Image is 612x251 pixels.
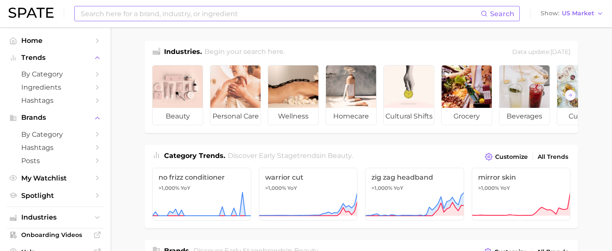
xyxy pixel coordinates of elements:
span: Industries [21,214,89,221]
button: Customize [483,151,530,163]
span: beauty [153,108,203,125]
span: homecare [326,108,376,125]
a: homecare [326,65,377,125]
a: no frizz conditioner>1,000% YoY [152,168,251,220]
span: by Category [21,70,89,78]
span: Brands [21,114,89,121]
a: Home [7,34,104,47]
span: >1,000% [159,185,179,191]
button: Trends [7,51,104,64]
span: Home [21,37,89,45]
a: Spotlight [7,189,104,202]
span: warrior cut [265,173,351,181]
span: Category Trends . [164,152,225,160]
button: Industries [7,211,104,224]
span: >1,000% [371,185,392,191]
a: All Trends [535,151,570,163]
span: Ingredients [21,83,89,91]
span: Hashtags [21,96,89,104]
a: personal care [210,65,261,125]
a: Ingredients [7,81,104,94]
button: ShowUS Market [538,8,606,19]
button: Scroll Right [565,90,576,101]
span: cultural shifts [384,108,434,125]
span: grocery [442,108,492,125]
span: Onboarding Videos [21,231,89,239]
span: no frizz conditioner [159,173,245,181]
span: zig zag headband [371,173,458,181]
a: Posts [7,154,104,167]
span: Discover Early Stage trends in . [228,152,353,160]
img: SPATE [8,8,54,18]
span: Hashtags [21,144,89,152]
a: Hashtags [7,94,104,107]
span: >1,000% [265,185,286,191]
a: cultural shifts [383,65,434,125]
span: YoY [500,185,510,192]
span: wellness [268,108,318,125]
span: beauty [328,152,351,160]
a: mirror skin>1,000% YoY [472,168,571,220]
a: wellness [268,65,319,125]
span: Customize [495,153,528,161]
span: culinary [557,108,607,125]
span: All Trends [538,153,568,161]
a: Hashtags [7,141,104,154]
span: Search [490,10,514,18]
span: US Market [562,11,594,16]
span: Spotlight [21,192,89,200]
span: YoY [394,185,403,192]
button: Brands [7,111,104,124]
span: Trends [21,54,89,62]
span: YoY [287,185,297,192]
span: beverages [499,108,550,125]
span: personal care [210,108,261,125]
a: beauty [152,65,203,125]
span: Posts [21,157,89,165]
span: YoY [181,185,190,192]
span: by Category [21,130,89,138]
a: by Category [7,68,104,81]
a: by Category [7,128,104,141]
input: Search here for a brand, industry, or ingredient [80,6,481,21]
a: zig zag headband>1,000% YoY [365,168,464,220]
h1: Industries. [164,47,202,58]
span: >1,000% [478,185,499,191]
a: Onboarding Videos [7,228,104,241]
div: Data update: [DATE] [512,47,570,58]
a: My Watchlist [7,172,104,185]
a: beverages [499,65,550,125]
span: My Watchlist [21,174,89,182]
h2: Begin your search here. [204,47,285,58]
a: warrior cut>1,000% YoY [259,168,358,220]
a: culinary [557,65,608,125]
a: grocery [441,65,492,125]
span: Show [541,11,559,16]
span: mirror skin [478,173,564,181]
